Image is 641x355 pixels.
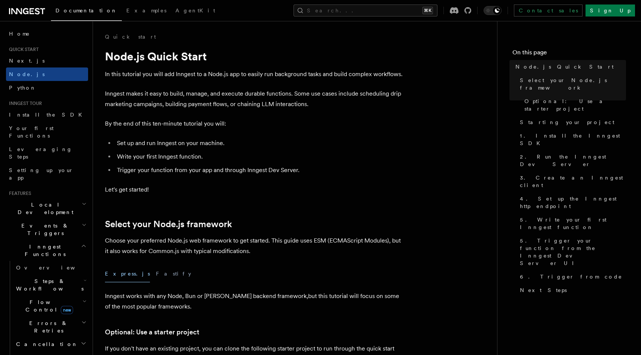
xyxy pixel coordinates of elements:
[520,237,626,267] span: 5. Trigger your function from the Inngest Dev Server UI
[115,165,405,175] li: Trigger your function from your app and through Inngest Dev Server.
[105,327,199,337] a: Optional: Use a starter project
[517,270,626,283] a: 6. Trigger from code
[6,100,42,106] span: Inngest tour
[105,118,405,129] p: By the end of this ten-minute tutorial you will:
[13,295,88,316] button: Flow Controlnew
[9,125,54,139] span: Your first Functions
[61,306,73,314] span: new
[520,118,614,126] span: Starting your project
[105,184,405,195] p: Let's get started!
[517,73,626,94] a: Select your Node.js framework
[126,7,166,13] span: Examples
[122,2,171,20] a: Examples
[517,234,626,270] a: 5. Trigger your function from the Inngest Dev Server UI
[115,138,405,148] li: Set up and run Inngest on your machine.
[586,4,635,16] a: Sign Up
[520,286,567,294] span: Next Steps
[517,213,626,234] a: 5. Write your first Inngest function
[484,6,502,15] button: Toggle dark mode
[520,132,626,147] span: 1. Install the Inngest SDK
[9,71,45,77] span: Node.js
[9,167,73,181] span: Setting up your app
[517,192,626,213] a: 4. Set up the Inngest http endpoint
[16,265,93,271] span: Overview
[105,69,405,79] p: In this tutorial you will add Inngest to a Node.js app to easily run background tasks and build c...
[6,121,88,142] a: Your first Functions
[6,190,31,196] span: Features
[6,201,82,216] span: Local Development
[175,7,215,13] span: AgentKit
[105,265,150,282] button: Express.js
[520,216,626,231] span: 5. Write your first Inngest function
[9,85,36,91] span: Python
[105,219,232,229] a: Select your Node.js framework
[105,88,405,109] p: Inngest makes it easy to build, manage, and execute durable functions. Some use cases include sch...
[13,298,82,313] span: Flow Control
[517,283,626,297] a: Next Steps
[422,7,433,14] kbd: ⌘K
[6,108,88,121] a: Install the SDK
[6,54,88,67] a: Next.js
[13,316,88,337] button: Errors & Retries
[294,4,437,16] button: Search...⌘K
[6,142,88,163] a: Leveraging Steps
[520,174,626,189] span: 3. Create an Inngest client
[156,265,191,282] button: Fastify
[6,163,88,184] a: Setting up your app
[6,46,39,52] span: Quick start
[512,48,626,60] h4: On this page
[105,235,405,256] p: Choose your preferred Node.js web framework to get started. This guide uses ESM (ECMAScript Modul...
[520,76,626,91] span: Select your Node.js framework
[6,243,81,258] span: Inngest Functions
[517,115,626,129] a: Starting your project
[6,198,88,219] button: Local Development
[517,171,626,192] a: 3. Create an Inngest client
[9,112,87,118] span: Install the SDK
[520,273,622,280] span: 6. Trigger from code
[6,240,88,261] button: Inngest Functions
[115,151,405,162] li: Write your first Inngest function.
[6,222,82,237] span: Events & Triggers
[55,7,117,13] span: Documentation
[6,27,88,40] a: Home
[6,219,88,240] button: Events & Triggers
[9,146,72,160] span: Leveraging Steps
[105,291,405,312] p: Inngest works with any Node, Bun or [PERSON_NAME] backend framework,but this tutorial will focus ...
[6,81,88,94] a: Python
[6,67,88,81] a: Node.js
[13,261,88,274] a: Overview
[521,94,626,115] a: Optional: Use a starter project
[105,33,156,40] a: Quick start
[520,153,626,168] span: 2. Run the Inngest Dev Server
[520,195,626,210] span: 4. Set up the Inngest http endpoint
[9,30,30,37] span: Home
[13,337,88,351] button: Cancellation
[514,4,583,16] a: Contact sales
[105,49,405,63] h1: Node.js Quick Start
[13,277,84,292] span: Steps & Workflows
[13,274,88,295] button: Steps & Workflows
[13,319,81,334] span: Errors & Retries
[515,63,614,70] span: Node.js Quick Start
[51,2,122,21] a: Documentation
[517,129,626,150] a: 1. Install the Inngest SDK
[9,58,45,64] span: Next.js
[524,97,626,112] span: Optional: Use a starter project
[171,2,220,20] a: AgentKit
[13,340,78,348] span: Cancellation
[517,150,626,171] a: 2. Run the Inngest Dev Server
[512,60,626,73] a: Node.js Quick Start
